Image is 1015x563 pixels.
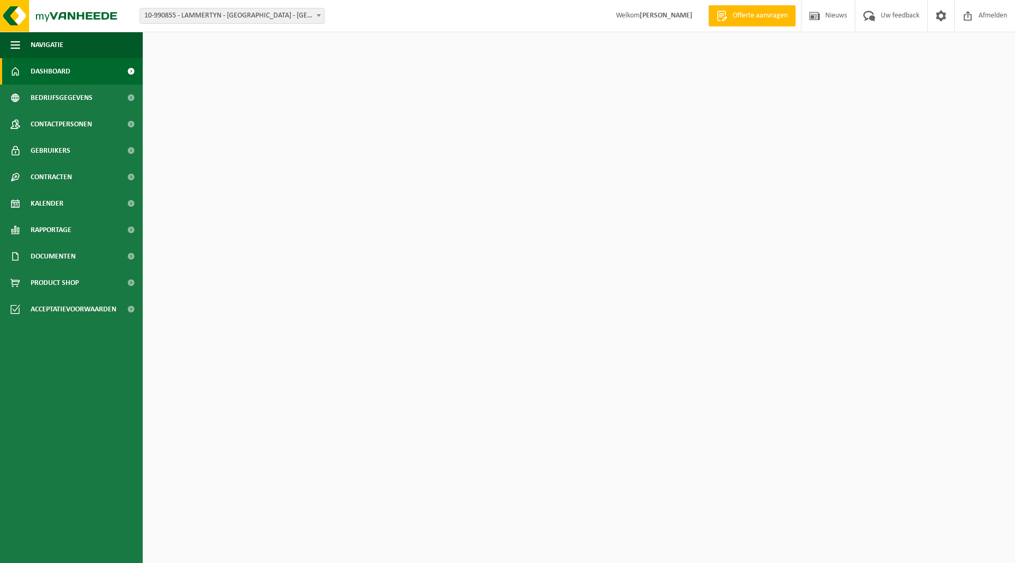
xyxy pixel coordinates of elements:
span: 10-990855 - LAMMERTYN - SYDRALON - GENTBRUGGE [140,8,325,24]
span: Gebruikers [31,137,70,164]
strong: [PERSON_NAME] [640,12,693,20]
span: Contracten [31,164,72,190]
a: Offerte aanvragen [708,5,796,26]
iframe: chat widget [5,540,177,563]
span: Navigatie [31,32,63,58]
span: Documenten [31,243,76,270]
span: Acceptatievoorwaarden [31,296,116,322]
span: Offerte aanvragen [730,11,790,21]
span: Kalender [31,190,63,217]
span: Dashboard [31,58,70,85]
span: Rapportage [31,217,71,243]
span: 10-990855 - LAMMERTYN - SYDRALON - GENTBRUGGE [140,8,324,23]
span: Contactpersonen [31,111,92,137]
span: Product Shop [31,270,79,296]
span: Bedrijfsgegevens [31,85,93,111]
